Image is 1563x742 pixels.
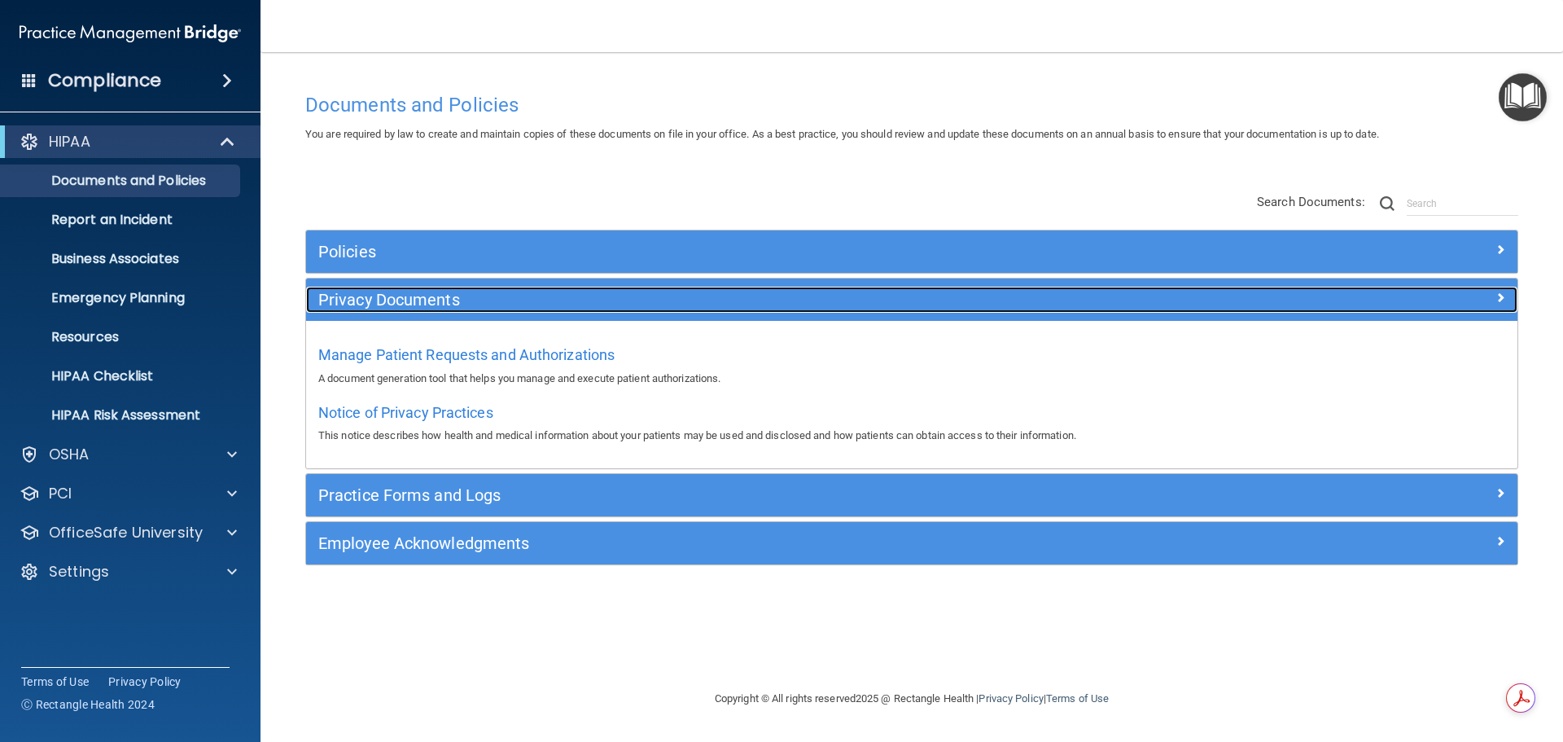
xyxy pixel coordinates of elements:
span: Ⓒ Rectangle Health 2024 [21,696,155,713]
h5: Practice Forms and Logs [318,486,1202,504]
a: Privacy Policy [108,674,182,690]
h5: Policies [318,243,1202,261]
span: Notice of Privacy Practices [318,404,493,421]
span: You are required by law to create and maintain copies of these documents on file in your office. ... [305,128,1379,140]
button: Open Resource Center [1499,73,1547,121]
a: OfficeSafe University [20,523,237,542]
span: Search Documents: [1257,195,1365,209]
p: PCI [49,484,72,503]
p: Emergency Planning [11,290,233,306]
a: HIPAA [20,132,236,151]
img: ic-search.3b580494.png [1380,196,1394,211]
p: Report an Incident [11,212,233,228]
a: Policies [318,239,1505,265]
p: Resources [11,329,233,345]
a: Terms of Use [21,674,89,690]
input: Search [1407,191,1518,216]
h4: Compliance [48,69,161,92]
img: PMB logo [20,17,241,50]
p: HIPAA Risk Assessment [11,407,233,424]
p: HIPAA [49,132,90,151]
a: Manage Patient Requests and Authorizations [318,350,615,362]
p: Documents and Policies [11,173,233,189]
a: Employee Acknowledgments [318,530,1505,556]
div: Copyright © All rights reserved 2025 @ Rectangle Health | | [615,673,1209,725]
h5: Privacy Documents [318,291,1202,309]
p: A document generation tool that helps you manage and execute patient authorizations. [318,369,1505,389]
h5: Employee Acknowledgments [318,534,1202,552]
p: Settings [49,562,109,582]
span: Manage Patient Requests and Authorizations [318,346,615,363]
a: OSHA [20,445,237,464]
h4: Documents and Policies [305,94,1518,116]
p: This notice describes how health and medical information about your patients may be used and disc... [318,426,1505,446]
a: Privacy Policy [979,692,1043,705]
a: Practice Forms and Logs [318,482,1505,508]
p: OfficeSafe University [49,523,203,542]
p: OSHA [49,445,90,464]
p: HIPAA Checklist [11,368,233,384]
a: PCI [20,484,237,503]
a: Privacy Documents [318,287,1505,313]
iframe: Drift Widget Chat Controller [1281,626,1543,692]
a: Settings [20,562,237,582]
p: Business Associates [11,251,233,267]
a: Terms of Use [1046,692,1109,705]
